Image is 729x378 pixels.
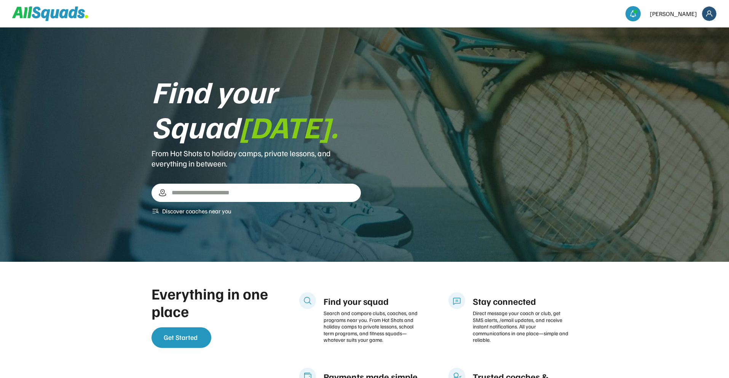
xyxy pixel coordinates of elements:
div: [PERSON_NAME] [650,9,697,18]
div: Find your Squad [152,74,361,144]
div: From Hot Shots to holiday camps, private lessons, and everything in between. [152,148,361,168]
div: Everything in one place [152,285,273,320]
div: Discover coaches near you [162,207,231,216]
div: Search and compare clubs, coaches, and programs near you. From Hot Shots and holiday camps to pri... [324,310,421,343]
div: Find your squad [324,295,421,307]
font: [DATE]. [239,107,338,145]
img: bell-03%20%281%29.svg [629,10,637,18]
div: Stay connected [473,295,570,307]
div: Direct message your coach or club, get SMS alerts, /email updates, and receive instant notificati... [473,310,570,343]
button: Get Started [152,327,211,348]
img: Frame%2018.svg [702,6,716,21]
span: Get Started [164,333,198,342]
